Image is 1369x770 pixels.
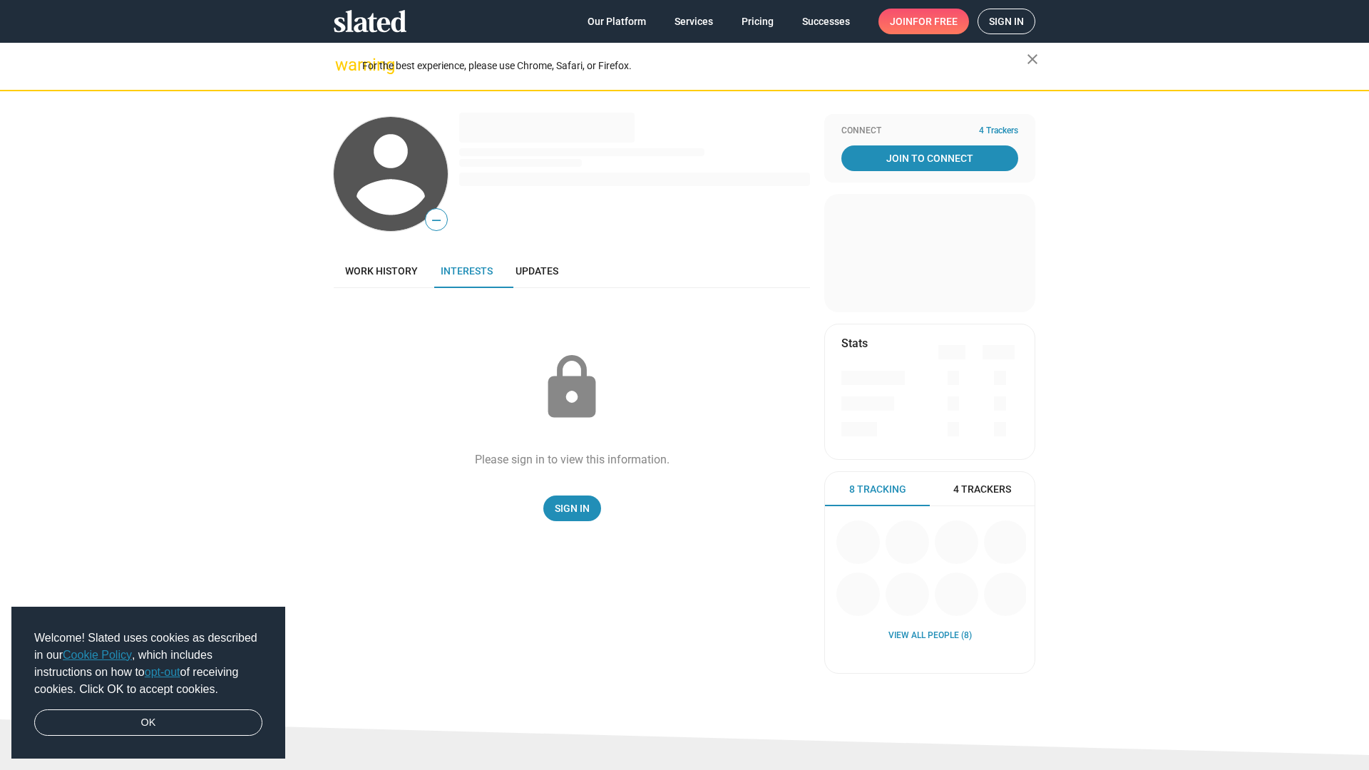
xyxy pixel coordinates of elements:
a: Join To Connect [841,145,1018,171]
div: For the best experience, please use Chrome, Safari, or Firefox. [362,56,1027,76]
span: Pricing [742,9,774,34]
span: Updates [516,265,558,277]
a: Interests [429,254,504,288]
mat-icon: close [1024,51,1041,68]
a: opt-out [145,666,180,678]
span: Work history [345,265,418,277]
span: for free [913,9,958,34]
a: Services [663,9,724,34]
mat-card-title: Stats [841,336,868,351]
a: Work history [334,254,429,288]
span: Interests [441,265,493,277]
span: 8 Tracking [849,483,906,496]
a: View all People (8) [888,630,972,642]
a: Joinfor free [878,9,969,34]
div: Connect [841,125,1018,137]
span: Successes [802,9,850,34]
mat-icon: lock [536,352,607,423]
a: Our Platform [576,9,657,34]
a: Updates [504,254,570,288]
div: cookieconsent [11,607,285,759]
a: dismiss cookie message [34,709,262,736]
a: Cookie Policy [63,649,132,661]
span: Join To Connect [844,145,1015,171]
span: 4 Trackers [979,125,1018,137]
span: Services [675,9,713,34]
a: Successes [791,9,861,34]
span: Our Platform [588,9,646,34]
span: 4 Trackers [953,483,1011,496]
span: Join [890,9,958,34]
span: Welcome! Slated uses cookies as described in our , which includes instructions on how to of recei... [34,630,262,698]
span: — [426,211,447,230]
mat-icon: warning [335,56,352,73]
div: Please sign in to view this information. [475,452,670,467]
a: Sign in [978,9,1035,34]
a: Pricing [730,9,785,34]
span: Sign in [989,9,1024,34]
a: Sign In [543,496,601,521]
span: Sign In [555,496,590,521]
